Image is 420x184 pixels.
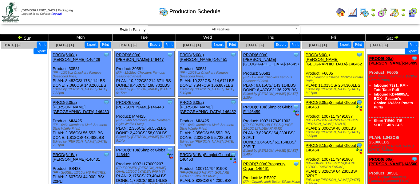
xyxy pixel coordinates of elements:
[369,56,418,65] a: PROD(6:00a)[PERSON_NAME]-146499
[243,162,285,171] a: PROD(7:00a)Prosperity Organ-146461
[306,100,361,109] a: PROD(6:05a)Simplot Global F-146463
[230,99,236,105] img: Tooltip
[243,123,300,131] div: (FP-FORMED HB PTY SQUARE 12/10C LYNDEN FARMS)
[212,41,225,48] button: Export
[240,34,302,41] td: Thu
[176,34,240,41] td: Wed
[371,7,376,12] img: arrowleft.gif
[183,43,201,47] a: [DATE] [+]
[369,157,418,166] a: PROD(6:00a)[PERSON_NAME]-146500
[408,41,418,48] button: Print
[167,52,173,58] img: Tooltip
[53,53,100,62] a: PROD(6:00a)[PERSON_NAME]-146429
[180,140,238,147] div: Edited by [PERSON_NAME] [DATE] 6:01pm
[365,34,420,41] td: Sat
[180,152,235,162] a: PROD(6:15a)Simplot Global F-146453
[243,149,300,156] div: Edited by [PERSON_NAME] [DATE] 2:48pm
[356,142,363,148] img: Tooltip
[306,119,364,126] div: (FP - LYNDEN FARMS HB CUBES [PERSON_NAME] 12/2LB)
[230,52,236,58] img: Tooltip
[116,166,174,174] div: (FP-FORMED [PERSON_NAME] OVAL 12/20C LYNDEN FARMS)
[51,99,111,149] div: Product: MM425 PLAN: 2,356CS / 56,552LBS DONE: 1,812CS / 43,488LBS
[243,76,300,83] div: (FP - 12/28oz Checkers Famous Seasoned Fries)
[148,41,162,48] button: Export
[180,71,238,78] div: (FP - 12/28oz Checkers Famous Seasoned Fries)
[306,162,364,169] div: (FP-FORMED HB PTY SQUARE 12/10C LYNDEN FARMS)
[53,100,109,114] a: PROD(6:05a)[PERSON_NAME][GEOGRAPHIC_DATA]-146430
[112,34,176,41] td: Tue
[180,88,238,95] div: Edited by [PERSON_NAME] [DATE] 5:19pm
[37,41,47,48] button: Print
[302,34,366,41] td: Fri
[85,41,98,48] button: Export
[347,7,357,17] img: line_graph.gif
[116,100,164,109] a: PROD(6:05a)[PERSON_NAME]-146448
[180,53,227,62] a: PROD(6:00a)[PERSON_NAME]-146451
[411,55,418,61] img: Tooltip
[103,52,109,58] img: Tooltip
[49,34,113,41] td: Mon
[401,12,406,17] img: arrowright.gif
[356,52,363,58] img: Tooltip
[411,156,418,162] img: Tooltip
[306,143,361,152] a: PROD(6:15a)Simplot Global F-146464
[53,71,111,78] div: (FP - 12/28oz Checkers Famous Seasoned Fries)
[116,135,174,143] div: Edited by [PERSON_NAME] [DATE] 9:14pm
[164,41,174,48] button: Print
[116,53,164,62] a: PROD(6:00a)[PERSON_NAME]-146447
[290,41,300,48] button: Print
[180,123,238,131] div: (FP - 6/4lb Member's Mark Southern Style Waffle Fries)
[374,92,413,109] a: Inbound KDF6005A: BOX - Season's Choice 12/32oz Potato Puffs
[114,51,174,97] div: Product: 30581 PLAN: 10,222CS / 214,671LBS DONE: 9,462CS / 198,702LBS
[389,7,399,17] img: calendarinout.gif
[2,2,19,22] img: zoroco-logo-small.webp
[306,76,364,83] div: (FP - Season's Choice 12/32oz Potato Puffs)
[158,6,168,16] img: calendarprod.gif
[53,140,111,147] div: Edited by [PERSON_NAME] [DATE] 7:31pm
[246,43,264,47] a: [DATE] [+]
[51,12,62,16] a: (logout)
[22,9,73,16] span: Logged in as Colerost
[378,7,387,17] img: calendarblend.gif
[356,99,363,105] img: Tooltip
[167,99,173,105] img: Tooltip
[293,110,299,116] img: ediSmall.gif
[293,161,299,167] img: Tooltip
[0,34,49,41] td: Sun
[178,51,238,97] div: Product: 30581 PLAN: 10,222CS / 214,671LBS DONE: 7,947CS / 166,887LBS
[4,43,22,47] a: [DATE] [+]
[369,75,419,82] div: (FP - Season's Choice 12/32oz Potato Puffs)
[103,151,109,158] img: Tooltip
[369,144,419,152] div: Edited by [PERSON_NAME] [DATE] 7:28pm
[100,41,111,48] button: Print
[371,12,376,17] img: arrowright.gif
[370,43,388,47] a: [DATE] [+]
[116,148,171,157] a: PROD(6:10a)Simplot Global F-146449
[51,51,111,97] div: Product: 30581 PLAN: 8,482CS / 178,114LBS DONE: 7,060CS / 148,260LBS
[242,103,301,158] div: Product: 10071179491903 PLAN: 3,828CS / 64,230LBS / 32PLT DONE: 3,645CS / 61,164LBS / 30PLT
[53,152,100,162] a: PROD(6:15a)[PERSON_NAME]-146431
[243,53,299,66] a: PROD(6:00a)[PERSON_NAME][GEOGRAPHIC_DATA]-146457
[243,105,293,114] a: PROD(6:10a)Simplot Global F-146459
[230,158,236,164] img: ediSmall.gif
[336,7,346,17] img: home.gif
[359,7,369,17] img: calendarprod.gif
[53,88,111,95] div: Edited by [PERSON_NAME] [DATE] 7:33pm
[274,41,288,48] button: Export
[116,71,174,78] div: (FP - 12/28oz Checkers Famous Seasoned Fries)
[169,8,220,15] span: Production Schedule
[180,171,238,178] div: (FP-FORMED HB PTY SQUARE 12/10C LYNDEN FARMS)
[167,153,173,159] img: ediSmall.gif
[180,100,236,114] a: PROD(6:05a)[PERSON_NAME][GEOGRAPHIC_DATA]-146452
[120,43,137,47] a: [DATE] [+]
[394,35,399,40] img: arrowright.gif
[18,35,22,40] img: arrowleft.gif
[293,52,299,58] img: Tooltip
[116,88,174,95] div: Edited by [PERSON_NAME] [DATE] 9:15pm
[374,119,402,127] a: Short TIE60: TIE SHEET 40 x 34.5
[56,43,74,47] span: [DATE] [+]
[304,51,364,97] div: Product: F6005 PLAN: 11,013CS / 264,300LBS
